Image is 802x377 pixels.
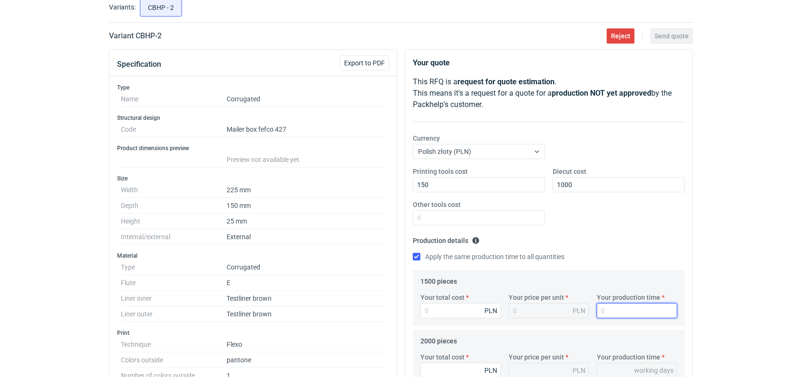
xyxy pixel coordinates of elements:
[121,214,227,229] dt: Height
[344,60,385,66] span: Export to PDF
[117,84,389,91] h3: Type
[121,91,227,107] dt: Name
[413,252,565,261] label: Apply the same production time to all quantities
[420,293,465,302] label: Your total cost
[121,352,227,368] dt: Colors outside
[109,2,136,12] label: Variants:
[117,53,161,76] button: Specification
[484,306,497,315] div: PLN
[607,28,635,44] button: Reject
[611,33,630,39] span: Reject
[121,229,227,245] dt: Internal/external
[413,134,440,143] label: Currency
[340,55,389,71] button: Export to PDF
[227,306,385,322] dd: Testliner brown
[227,275,385,291] dd: E
[121,198,227,214] dt: Depth
[413,210,545,225] input: 0
[413,233,480,244] legend: Production details
[117,175,389,182] h3: Size
[420,303,501,318] input: 0
[227,291,385,306] dd: Testliner brown
[553,167,586,176] label: Diecut cost
[117,252,389,260] h3: Material
[227,122,385,137] dd: Mailer box fefco 427
[227,260,385,275] dd: Corrugated
[573,306,585,315] div: PLN
[227,229,385,245] dd: External
[420,352,465,362] label: Your total cost
[117,114,389,122] h3: Structural design
[227,214,385,229] dd: 25 mm
[227,337,385,352] dd: Flexo
[121,122,227,137] dt: Code
[413,167,468,176] label: Printing tools cost
[413,177,545,192] input: 0
[227,198,385,214] dd: 150 mm
[420,333,457,345] legend: 2000 pieces
[420,274,457,285] legend: 1500 pieces
[117,144,389,152] h3: Product dimensions preview
[457,77,555,86] strong: request for quote estimation
[509,352,564,362] label: Your price per unit
[634,366,674,375] div: working days
[227,91,385,107] dd: Corrugated
[227,352,385,368] dd: pantone
[573,366,585,375] div: PLN
[121,337,227,352] dt: Technique
[227,156,301,163] span: Preview not available yet.
[121,291,227,306] dt: Liner inner
[413,76,685,110] p: This RFQ is a . This means it's a request for a quote for a by the Packhelp's customer.
[413,200,461,209] label: Other tools cost
[117,329,389,337] h3: Print
[413,58,450,67] strong: Your quote
[597,303,677,318] input: 0
[655,33,689,39] span: Send quote
[121,306,227,322] dt: Liner outer
[418,148,471,155] span: Polish złoty (PLN)
[484,366,497,375] div: PLN
[509,293,564,302] label: Your price per unit
[597,352,660,362] label: Your production time
[597,293,660,302] label: Your production time
[552,89,651,98] strong: production NOT yet approved
[121,182,227,198] dt: Width
[121,275,227,291] dt: Flute
[121,260,227,275] dt: Type
[650,28,693,44] button: Send quote
[109,30,162,42] h2: Variant CBHP - 2
[227,182,385,198] dd: 225 mm
[553,177,685,192] input: 0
